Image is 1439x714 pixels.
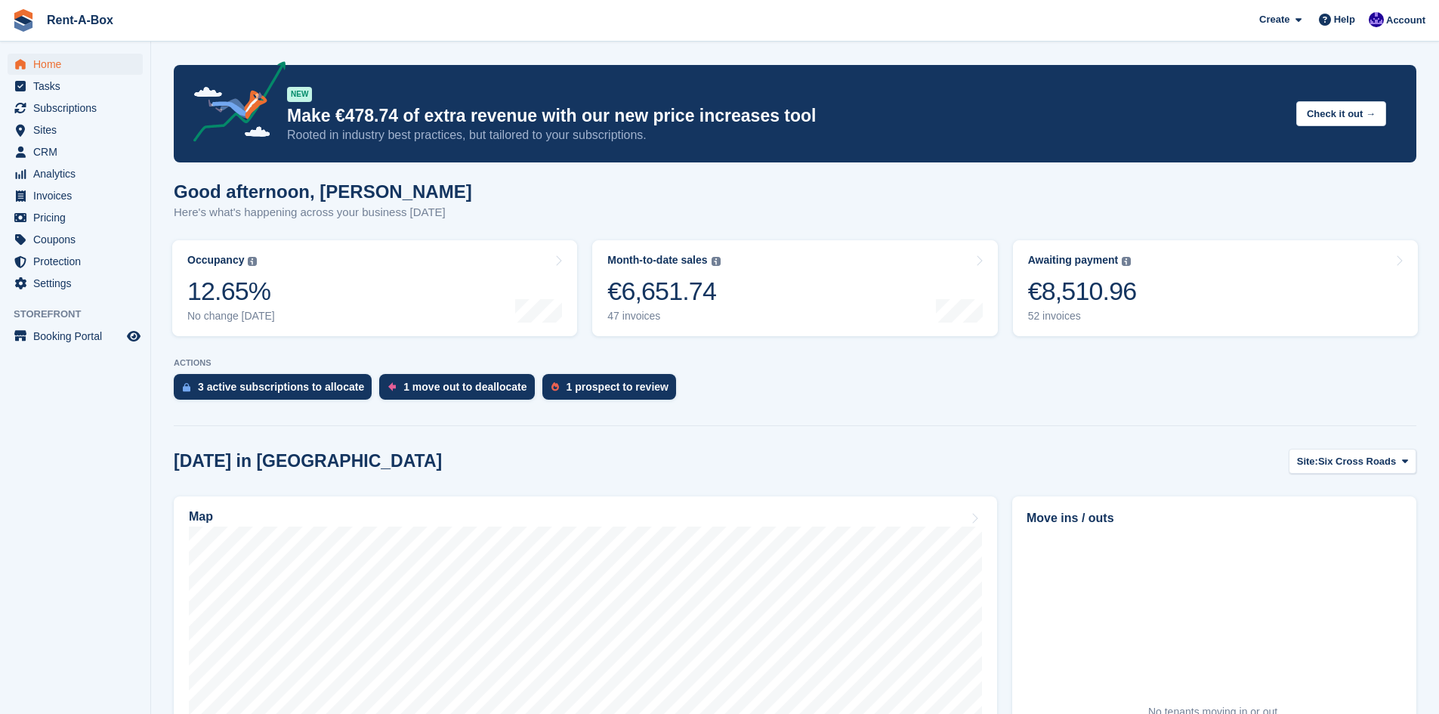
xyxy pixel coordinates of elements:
img: stora-icon-8386f47178a22dfd0bd8f6a31ec36ba5ce8667c1dd55bd0f319d3a0aa187defe.svg [12,9,35,32]
a: menu [8,207,143,228]
span: Settings [33,273,124,294]
div: 1 move out to deallocate [403,381,527,393]
span: Site: [1297,454,1318,469]
span: Invoices [33,185,124,206]
a: Awaiting payment €8,510.96 52 invoices [1013,240,1418,336]
p: Make €478.74 of extra revenue with our new price increases tool [287,105,1284,127]
div: NEW [287,87,312,102]
a: 1 move out to deallocate [379,374,542,407]
span: CRM [33,141,124,162]
img: icon-info-grey-7440780725fd019a000dd9b08b2336e03edf1995a4989e88bcd33f0948082b44.svg [712,257,721,266]
a: menu [8,119,143,141]
a: menu [8,76,143,97]
span: Create [1259,12,1289,27]
a: Month-to-date sales €6,651.74 47 invoices [592,240,997,336]
a: 1 prospect to review [542,374,684,407]
div: 1 prospect to review [567,381,669,393]
span: Tasks [33,76,124,97]
button: Check it out → [1296,101,1386,126]
h2: Move ins / outs [1027,509,1402,527]
span: Account [1386,13,1425,28]
span: Pricing [33,207,124,228]
span: Subscriptions [33,97,124,119]
h2: [DATE] in [GEOGRAPHIC_DATA] [174,451,442,471]
a: 3 active subscriptions to allocate [174,374,379,407]
span: Booking Portal [33,326,124,347]
span: Coupons [33,229,124,250]
span: Analytics [33,163,124,184]
div: 52 invoices [1028,310,1137,323]
a: menu [8,251,143,272]
img: active_subscription_to_allocate_icon-d502201f5373d7db506a760aba3b589e785aa758c864c3986d89f69b8ff3... [183,382,190,392]
a: menu [8,163,143,184]
img: price-adjustments-announcement-icon-8257ccfd72463d97f412b2fc003d46551f7dbcb40ab6d574587a9cd5c0d94... [181,61,286,147]
img: icon-info-grey-7440780725fd019a000dd9b08b2336e03edf1995a4989e88bcd33f0948082b44.svg [1122,257,1131,266]
span: Storefront [14,307,150,322]
div: Month-to-date sales [607,254,707,267]
div: 47 invoices [607,310,720,323]
a: menu [8,141,143,162]
h2: Map [189,510,213,524]
span: Help [1334,12,1355,27]
span: Six Cross Roads [1318,454,1396,469]
img: icon-info-grey-7440780725fd019a000dd9b08b2336e03edf1995a4989e88bcd33f0948082b44.svg [248,257,257,266]
div: Awaiting payment [1028,254,1119,267]
a: menu [8,185,143,206]
a: Preview store [125,327,143,345]
span: Protection [33,251,124,272]
a: menu [8,54,143,75]
p: Here's what's happening across your business [DATE] [174,204,472,221]
div: Occupancy [187,254,244,267]
button: Site: Six Cross Roads [1289,449,1416,474]
a: menu [8,326,143,347]
img: Colin O Shea [1369,12,1384,27]
a: menu [8,229,143,250]
a: menu [8,97,143,119]
div: €8,510.96 [1028,276,1137,307]
a: Occupancy 12.65% No change [DATE] [172,240,577,336]
div: 3 active subscriptions to allocate [198,381,364,393]
span: Home [33,54,124,75]
img: prospect-51fa495bee0391a8d652442698ab0144808aea92771e9ea1ae160a38d050c398.svg [551,382,559,391]
div: 12.65% [187,276,275,307]
p: Rooted in industry best practices, but tailored to your subscriptions. [287,127,1284,144]
a: menu [8,273,143,294]
span: Sites [33,119,124,141]
h1: Good afternoon, [PERSON_NAME] [174,181,472,202]
div: No change [DATE] [187,310,275,323]
a: Rent-A-Box [41,8,119,32]
div: €6,651.74 [607,276,720,307]
img: move_outs_to_deallocate_icon-f764333ba52eb49d3ac5e1228854f67142a1ed5810a6f6cc68b1a99e826820c5.svg [388,382,396,391]
p: ACTIONS [174,358,1416,368]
